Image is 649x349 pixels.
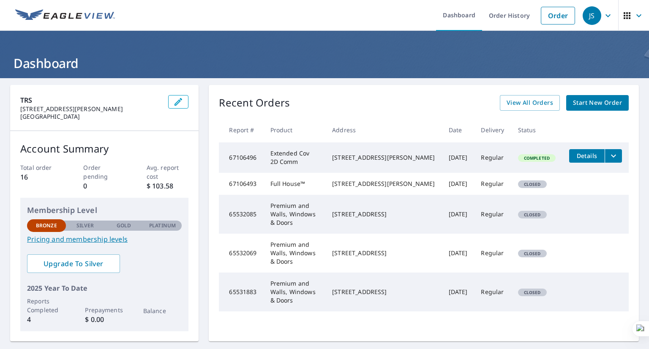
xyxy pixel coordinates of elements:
[442,273,474,311] td: [DATE]
[474,117,511,142] th: Delivery
[219,234,263,273] td: 65532069
[474,234,511,273] td: Regular
[83,181,125,191] p: 0
[332,180,435,188] div: [STREET_ADDRESS][PERSON_NAME]
[573,98,622,108] span: Start New Order
[442,195,474,234] td: [DATE]
[264,195,326,234] td: Premium and Walls, Windows & Doors
[219,142,263,173] td: 67106496
[219,173,263,195] td: 67106493
[219,117,263,142] th: Report #
[27,254,120,273] a: Upgrade To Silver
[27,204,182,216] p: Membership Level
[500,95,560,111] a: View All Orders
[442,117,474,142] th: Date
[219,195,263,234] td: 65532085
[147,181,189,191] p: $ 103.58
[569,149,605,163] button: detailsBtn-67106496
[264,117,326,142] th: Product
[10,55,639,72] h1: Dashboard
[519,212,546,218] span: Closed
[20,172,63,182] p: 16
[264,173,326,195] td: Full House™
[85,314,124,324] p: $ 0.00
[325,117,442,142] th: Address
[264,234,326,273] td: Premium and Walls, Windows & Doors
[474,173,511,195] td: Regular
[519,181,546,187] span: Closed
[27,283,182,293] p: 2025 Year To Date
[519,289,546,295] span: Closed
[566,95,629,111] a: Start New Order
[27,234,182,244] a: Pricing and membership levels
[332,249,435,257] div: [STREET_ADDRESS]
[332,153,435,162] div: [STREET_ADDRESS][PERSON_NAME]
[15,9,115,22] img: EV Logo
[143,306,182,315] p: Balance
[605,149,622,163] button: filesDropdownBtn-67106496
[519,251,546,256] span: Closed
[574,152,600,160] span: Details
[511,117,562,142] th: Status
[147,163,189,181] p: Avg. report cost
[474,142,511,173] td: Regular
[27,297,66,314] p: Reports Completed
[76,222,94,229] p: Silver
[20,113,161,120] p: [GEOGRAPHIC_DATA]
[264,273,326,311] td: Premium and Walls, Windows & Doors
[332,288,435,296] div: [STREET_ADDRESS]
[85,305,124,314] p: Prepayments
[474,195,511,234] td: Regular
[442,142,474,173] td: [DATE]
[219,273,263,311] td: 65531883
[474,273,511,311] td: Regular
[219,95,290,111] p: Recent Orders
[541,7,575,25] a: Order
[20,141,188,156] p: Account Summary
[20,95,161,105] p: TRS
[20,163,63,172] p: Total order
[519,155,555,161] span: Completed
[27,314,66,324] p: 4
[117,222,131,229] p: Gold
[442,234,474,273] td: [DATE]
[583,6,601,25] div: JS
[34,259,113,268] span: Upgrade To Silver
[149,222,176,229] p: Platinum
[332,210,435,218] div: [STREET_ADDRESS]
[507,98,553,108] span: View All Orders
[264,142,326,173] td: Extended Cov 2D Comm
[83,163,125,181] p: Order pending
[442,173,474,195] td: [DATE]
[20,105,161,113] p: [STREET_ADDRESS][PERSON_NAME]
[36,222,57,229] p: Bronze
